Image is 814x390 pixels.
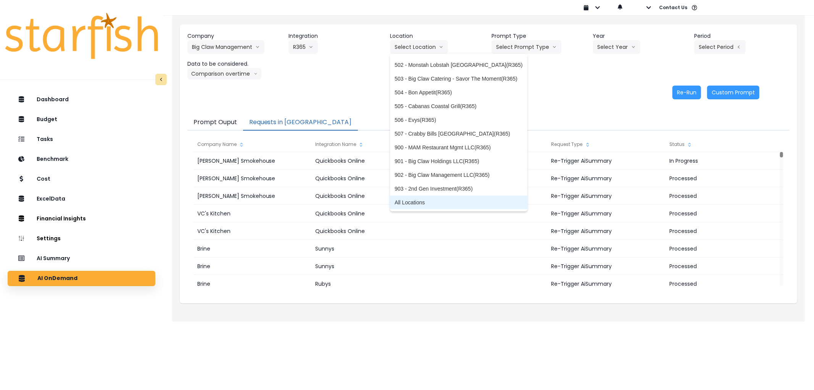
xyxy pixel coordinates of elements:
[492,40,561,54] button: Select Prompt Typearrow down line
[395,102,523,110] span: 505 - Cabanas Coastal Grill(R365)
[8,132,155,147] button: Tasks
[395,199,523,206] span: All Locations
[585,142,591,148] svg: sort
[666,240,783,257] div: Processed
[8,112,155,127] button: Budget
[193,152,311,170] div: [PERSON_NAME] Smokehouse
[37,196,65,202] p: ExcelData
[8,172,155,187] button: Cost
[548,170,665,187] div: Re-Trigger AiSummary
[311,170,429,187] div: Quickbooks Online
[311,187,429,205] div: Quickbooks Online
[707,86,759,99] button: Custom Prompt
[395,89,523,96] span: 504 - Bon Appetit(R365)
[593,32,688,40] header: Year
[552,43,557,51] svg: arrow down line
[193,257,311,275] div: Brine
[548,240,665,257] div: Re-Trigger AiSummary
[255,43,260,51] svg: arrow down line
[8,152,155,167] button: Benchmark
[311,275,429,293] div: Rubys
[395,75,523,83] span: 503 - Big Claw Catering - Savor The Moment(R365)
[439,43,443,51] svg: arrow down line
[239,142,245,148] svg: sort
[694,32,790,40] header: Period
[548,205,665,222] div: Re-Trigger AiSummary
[631,43,636,51] svg: arrow down line
[37,156,68,162] p: Benchmark
[193,187,311,205] div: [PERSON_NAME] Smokehouse
[395,130,523,138] span: 507 - Crabby Bills [GEOGRAPHIC_DATA](R365)
[395,171,523,179] span: 902 - Big Claw Management LLC(R365)
[254,70,258,78] svg: arrow down line
[8,211,155,227] button: Financial Insights
[395,116,523,124] span: 506 - Evys(R365)
[187,40,264,54] button: Big Claw Managementarrow down line
[311,152,429,170] div: Quickbooks Online
[37,255,70,262] p: AI Summary
[666,275,783,293] div: Processed
[492,32,587,40] header: Prompt Type
[548,222,665,240] div: Re-Trigger AiSummary
[694,40,746,54] button: Select Periodarrow left line
[37,275,77,282] p: AI OnDemand
[37,136,53,142] p: Tasks
[548,257,665,275] div: Re-Trigger AiSummary
[666,152,783,170] div: In Progress
[193,222,311,240] div: VC's Kitchen
[187,60,283,68] header: Data to be considered.
[548,152,665,170] div: Re-Trigger AiSummary
[395,157,523,165] span: 901 - Big Claw Holdings LLC(R365)
[666,137,783,152] div: Status
[395,144,523,151] span: 900 - MAM Restaurant Mgmt LLC(R365)
[37,176,50,182] p: Cost
[311,257,429,275] div: Sunnys
[548,275,665,293] div: Re-Trigger AiSummary
[593,40,640,54] button: Select Yeararrow down line
[8,251,155,266] button: AI Summary
[390,54,527,211] ul: Select Locationarrow down line
[193,240,311,257] div: Brine
[390,32,485,40] header: Location
[193,137,311,152] div: Company Name
[8,191,155,207] button: ExcelData
[193,275,311,293] div: Brine
[37,116,57,123] p: Budget
[187,32,283,40] header: Company
[358,142,364,148] svg: sort
[390,40,448,54] button: Select Locationarrow down line
[8,271,155,286] button: AI OnDemand
[289,32,384,40] header: Integration
[193,170,311,187] div: [PERSON_NAME] Smokehouse
[8,92,155,107] button: Dashboard
[548,137,665,152] div: Request Type
[666,205,783,222] div: Processed
[666,222,783,240] div: Processed
[289,40,318,54] button: R365arrow down line
[395,61,523,69] span: 502 - Monstah Lobstah [GEOGRAPHIC_DATA](R365)
[187,68,261,79] button: Comparison overtimearrow down line
[187,115,243,131] button: Prompt Ouput
[666,257,783,275] div: Processed
[8,231,155,246] button: Settings
[737,43,741,51] svg: arrow left line
[687,142,693,148] svg: sort
[666,187,783,205] div: Processed
[672,86,701,99] button: Re-Run
[548,187,665,205] div: Re-Trigger AiSummary
[309,43,313,51] svg: arrow down line
[311,240,429,257] div: Sunnys
[243,115,358,131] button: Requests in [GEOGRAPHIC_DATA]
[37,96,69,103] p: Dashboard
[311,137,429,152] div: Integration Name
[311,222,429,240] div: Quickbooks Online
[666,170,783,187] div: Processed
[311,205,429,222] div: Quickbooks Online
[193,205,311,222] div: VC's Kitchen
[395,185,523,193] span: 903 - 2nd Gen Investment(R365)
